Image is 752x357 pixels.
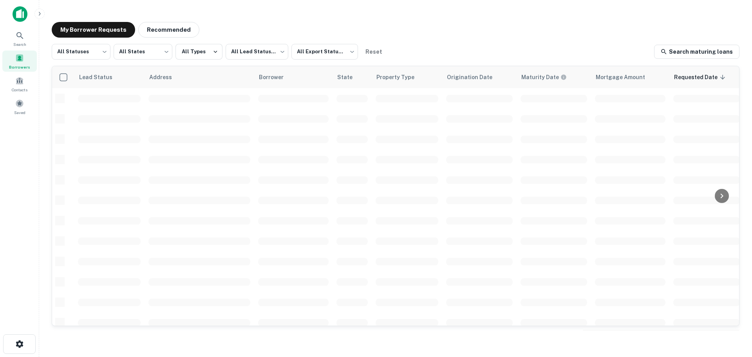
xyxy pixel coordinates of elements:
span: Requested Date [674,72,728,82]
span: Address [149,72,182,82]
th: Address [145,66,254,88]
span: Property Type [376,72,425,82]
th: Mortgage Amount [591,66,669,88]
a: Search maturing loans [654,45,739,59]
img: capitalize-icon.png [13,6,27,22]
th: Property Type [372,66,442,88]
button: Reset [361,44,386,60]
th: Requested Date [669,66,744,88]
span: Mortgage Amount [596,72,655,82]
span: Lead Status [79,72,123,82]
button: Recommended [138,22,199,38]
a: Borrowers [2,51,37,72]
span: Borrowers [9,64,30,70]
a: Saved [2,96,37,117]
span: Search [13,41,26,47]
th: State [333,66,372,88]
span: State [337,72,363,82]
h6: Maturity Date [521,73,559,82]
th: Maturity dates displayed may be estimated. Please contact the lender for the most accurate maturi... [517,66,591,88]
th: Origination Date [442,66,517,88]
a: Search [2,28,37,49]
span: Origination Date [447,72,503,82]
span: Borrower [259,72,294,82]
iframe: Chat Widget [713,294,752,332]
span: Saved [14,109,25,116]
div: All Lead Statuses [226,42,288,62]
div: All States [114,42,172,62]
button: My Borrower Requests [52,22,135,38]
span: Contacts [12,87,27,93]
div: Maturity dates displayed may be estimated. Please contact the lender for the most accurate maturi... [521,73,567,82]
div: All Export Statuses [291,42,358,62]
th: Lead Status [74,66,145,88]
a: Contacts [2,73,37,94]
span: Maturity dates displayed may be estimated. Please contact the lender for the most accurate maturi... [521,73,577,82]
button: All Types [175,44,222,60]
th: Borrower [254,66,333,88]
div: All Statuses [52,42,110,62]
